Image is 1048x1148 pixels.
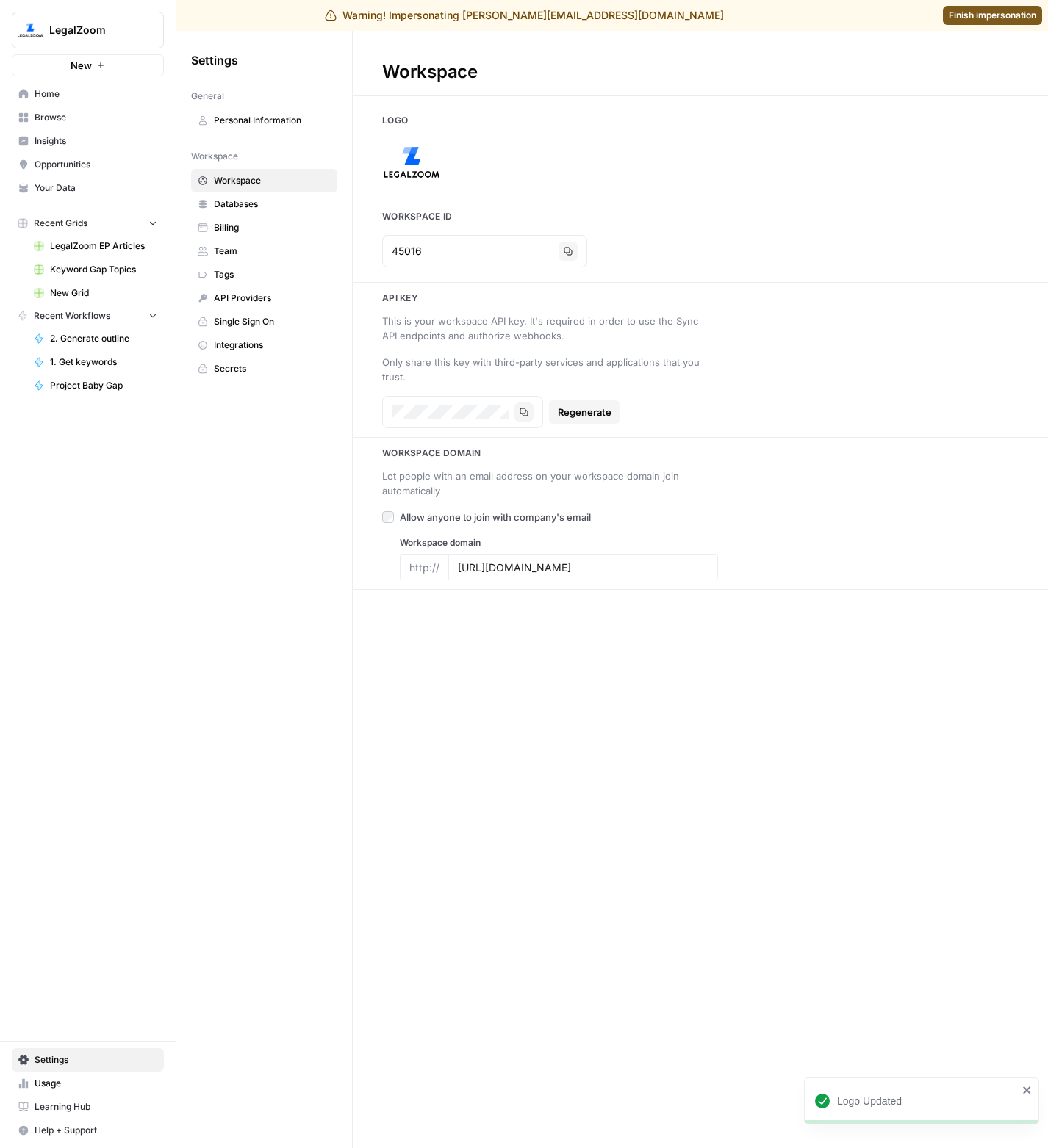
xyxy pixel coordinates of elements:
a: Usage [12,1072,164,1095]
a: Learning Hub [12,1095,164,1119]
div: Workspace [353,60,507,84]
a: Insights [12,129,164,153]
span: Integrations [214,339,331,352]
span: Your Data [35,181,157,195]
a: Databases [191,192,337,216]
span: Databases [214,198,331,211]
h3: Workspace Domain [353,447,1048,460]
span: Project Baby Gap [50,379,157,392]
a: Tags [191,263,337,286]
div: Let people with an email address on your workspace domain join automatically [382,469,700,498]
span: Recent Workflows [34,309,110,322]
a: Team [191,239,337,263]
span: API Providers [214,292,331,305]
a: Integrations [191,333,337,357]
span: Allow anyone to join with company's email [400,510,591,524]
a: Secrets [191,357,337,380]
a: Keyword Gap Topics [27,258,164,281]
div: Warning! Impersonating [PERSON_NAME][EMAIL_ADDRESS][DOMAIN_NAME] [325,8,724,23]
a: Settings [12,1048,164,1072]
span: Single Sign On [214,315,331,328]
span: Help + Support [35,1124,157,1137]
span: 2. Generate outline [50,332,157,345]
span: Billing [214,221,331,234]
span: Team [214,245,331,258]
span: Settings [35,1053,157,1066]
img: Company Logo [382,133,441,192]
span: Workspace [214,174,331,187]
div: Logo Updated [837,1094,1018,1108]
a: Browse [12,106,164,129]
span: Browse [35,111,157,124]
label: Workspace domain [400,536,718,549]
a: Project Baby Gap [27,374,164,397]
a: Finish impersonation [943,6,1042,25]
div: This is your workspace API key. It's required in order to use the Sync API endpoints and authoriz... [382,314,700,343]
a: Single Sign On [191,310,337,333]
span: Home [35,87,157,101]
span: New [71,58,92,73]
button: Recent Grids [12,212,164,234]
span: Finish impersonation [949,9,1036,22]
span: New Grid [50,286,157,300]
span: Tags [214,268,331,281]
span: Keyword Gap Topics [50,263,157,276]
span: Regenerate [558,405,611,419]
button: Workspace: LegalZoom [12,12,164,48]
span: Settings [191,51,238,69]
span: 1. Get keywords [50,355,157,369]
div: Only share this key with third-party services and applications that you trust. [382,355,700,384]
a: Your Data [12,176,164,200]
h3: Api key [353,292,1048,305]
span: Secrets [214,362,331,375]
input: Allow anyone to join with company's email [382,511,394,523]
span: General [191,90,224,103]
a: Opportunities [12,153,164,176]
button: Recent Workflows [12,305,164,327]
span: Recent Grids [34,217,87,230]
a: Home [12,82,164,106]
span: Learning Hub [35,1100,157,1113]
button: New [12,54,164,76]
a: API Providers [191,286,337,310]
h3: Workspace Id [353,210,1048,223]
button: Regenerate [549,400,620,424]
a: Workspace [191,169,337,192]
a: New Grid [27,281,164,305]
h3: Logo [353,114,1048,127]
a: 2. Generate outline [27,327,164,350]
span: Usage [35,1077,157,1090]
span: Insights [35,134,157,148]
span: Opportunities [35,158,157,171]
a: 1. Get keywords [27,350,164,374]
button: close [1022,1084,1033,1096]
span: Workspace [191,150,238,163]
span: LegalZoom EP Articles [50,239,157,253]
span: Personal Information [214,114,331,127]
button: Help + Support [12,1119,164,1142]
a: Billing [191,216,337,239]
div: http:// [400,554,448,580]
img: LegalZoom Logo [17,17,43,43]
a: LegalZoom EP Articles [27,234,164,258]
span: LegalZoom [49,23,138,37]
a: Personal Information [191,109,337,132]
